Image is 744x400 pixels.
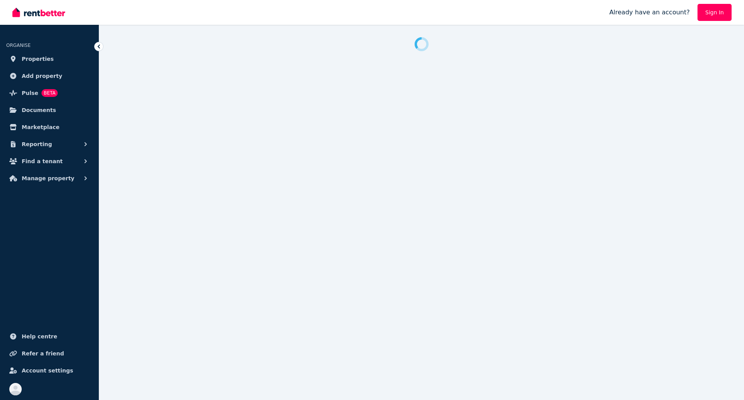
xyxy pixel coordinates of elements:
[22,122,59,132] span: Marketplace
[22,105,56,115] span: Documents
[6,68,93,84] a: Add property
[22,88,38,98] span: Pulse
[6,102,93,118] a: Documents
[6,329,93,344] a: Help centre
[6,346,93,361] a: Refer a friend
[6,363,93,378] a: Account settings
[6,119,93,135] a: Marketplace
[22,174,74,183] span: Manage property
[22,54,54,64] span: Properties
[22,71,62,81] span: Add property
[22,349,64,358] span: Refer a friend
[6,153,93,169] button: Find a tenant
[609,8,690,17] span: Already have an account?
[12,7,65,18] img: RentBetter
[6,43,31,48] span: ORGANISE
[697,4,732,21] a: Sign In
[22,332,57,341] span: Help centre
[41,89,58,97] span: BETA
[6,51,93,67] a: Properties
[22,157,63,166] span: Find a tenant
[22,366,73,375] span: Account settings
[6,171,93,186] button: Manage property
[22,140,52,149] span: Reporting
[6,136,93,152] button: Reporting
[6,85,93,101] a: PulseBETA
